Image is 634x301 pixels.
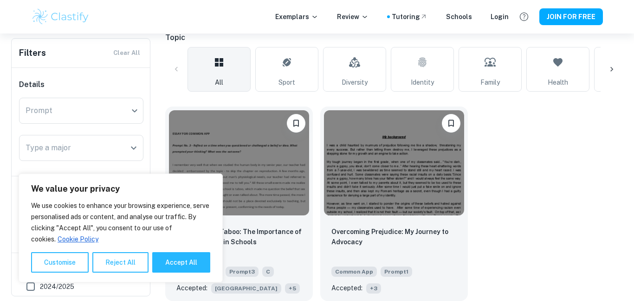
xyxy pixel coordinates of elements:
p: Review [337,12,369,22]
button: JOIN FOR FREE [539,8,603,25]
img: undefined Common App example thumbnail: Overcoming Prejudice: My Journey to Advo [324,110,464,215]
h6: Topic [165,32,623,43]
span: [GEOGRAPHIC_DATA] [211,283,281,294]
button: Help and Feedback [516,9,532,25]
div: We value your privacy [19,174,223,282]
span: + 5 [285,283,300,294]
span: Prompt 3 [226,267,259,277]
p: Breaking the Taboo: The Importance of Sex Education in Schools [176,227,302,247]
p: Accepted: [331,283,362,293]
span: Diversity [342,77,368,87]
button: Accept All [152,252,210,273]
p: Accepted: [176,283,207,293]
a: Please log in to bookmark exemplarsOvercoming Prejudice: My Journey to AdvocacyCommon AppPrompt1A... [320,107,468,301]
a: Cookie Policy [57,235,99,243]
span: + 3 [366,283,381,294]
button: Reject All [92,252,149,273]
span: Identity [411,77,434,87]
p: We value your privacy [31,183,210,194]
p: Overcoming Prejudice: My Journey to Advocacy [331,227,457,247]
h6: Details [19,79,143,90]
span: Health [548,77,568,87]
a: Tutoring [392,12,427,22]
button: Please log in to bookmark exemplars [287,114,305,133]
span: All [215,77,223,87]
a: AO AnalysisPlease log in to bookmark exemplarsBreaking the Taboo: The Importance of Sex Education... [165,107,313,301]
span: Sport [278,77,295,87]
span: 2024/2025 [40,281,74,292]
span: C [262,267,274,277]
span: Family [480,77,500,87]
p: Exemplars [275,12,318,22]
span: Common App [331,267,377,277]
img: undefined Common App example thumbnail: Breaking the Taboo: The Importance of Se [169,110,309,215]
a: Login [491,12,509,22]
a: Schools [446,12,472,22]
button: Customise [31,252,89,273]
span: Prompt 1 [381,267,412,277]
img: Clastify logo [31,7,90,26]
h6: Filters [19,47,46,60]
p: We use cookies to enhance your browsing experience, serve personalised ads or content, and analys... [31,200,210,245]
button: Please log in to bookmark exemplars [442,114,460,133]
button: Open [127,141,140,154]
